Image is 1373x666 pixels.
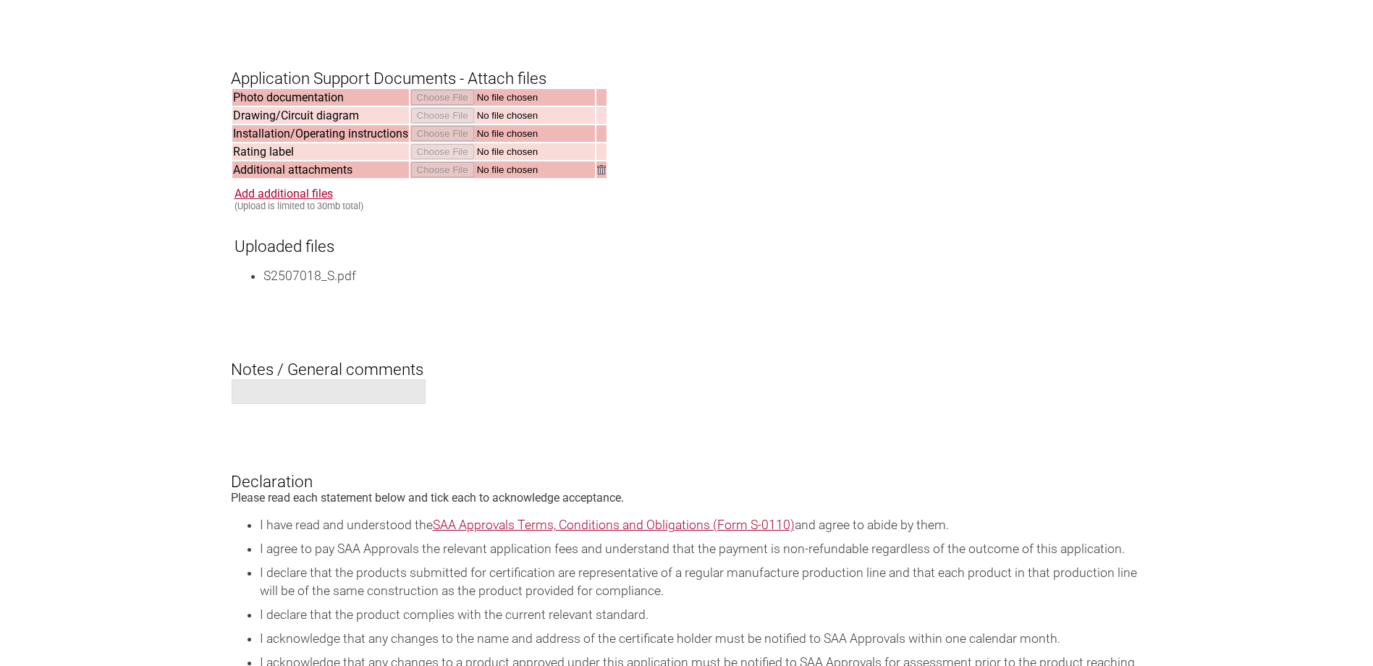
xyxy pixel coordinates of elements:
li: I acknowledge that any changes to the name and address of the certificate holder must be notified... [260,630,1143,648]
td: Drawing/Circuit diagram [232,107,409,124]
li: S2507018_S.pdf [263,267,1143,285]
td: Installation/Operating instructions [232,125,409,142]
li: I declare that the product complies with the current relevant standard. [260,606,1143,624]
li: I agree to pay SAA Approvals the relevant application fees and understand that the payment is non... [260,540,1143,558]
li: I have read and understood the and agree to abide by them. [260,516,1143,534]
img: Remove [597,165,606,174]
h3: Declaration [231,448,1143,492]
h3: Uploaded files [235,222,1143,256]
h3: Application Support Documents - Attach files [231,44,1143,88]
td: Additional attachments [232,161,409,178]
h3: Notes / General comments [231,335,1143,379]
small: (Upload is limited to 30mb total) [235,201,363,211]
td: Photo documentation [232,89,409,106]
a: Add additional files [235,187,333,201]
a: SAA Approvals Terms, Conditions and Obligations (Form S-0110) [433,518,795,532]
td: Rating label [232,143,409,160]
li: I declare that the products submitted for certification are representative of a regular manufactu... [260,564,1143,600]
